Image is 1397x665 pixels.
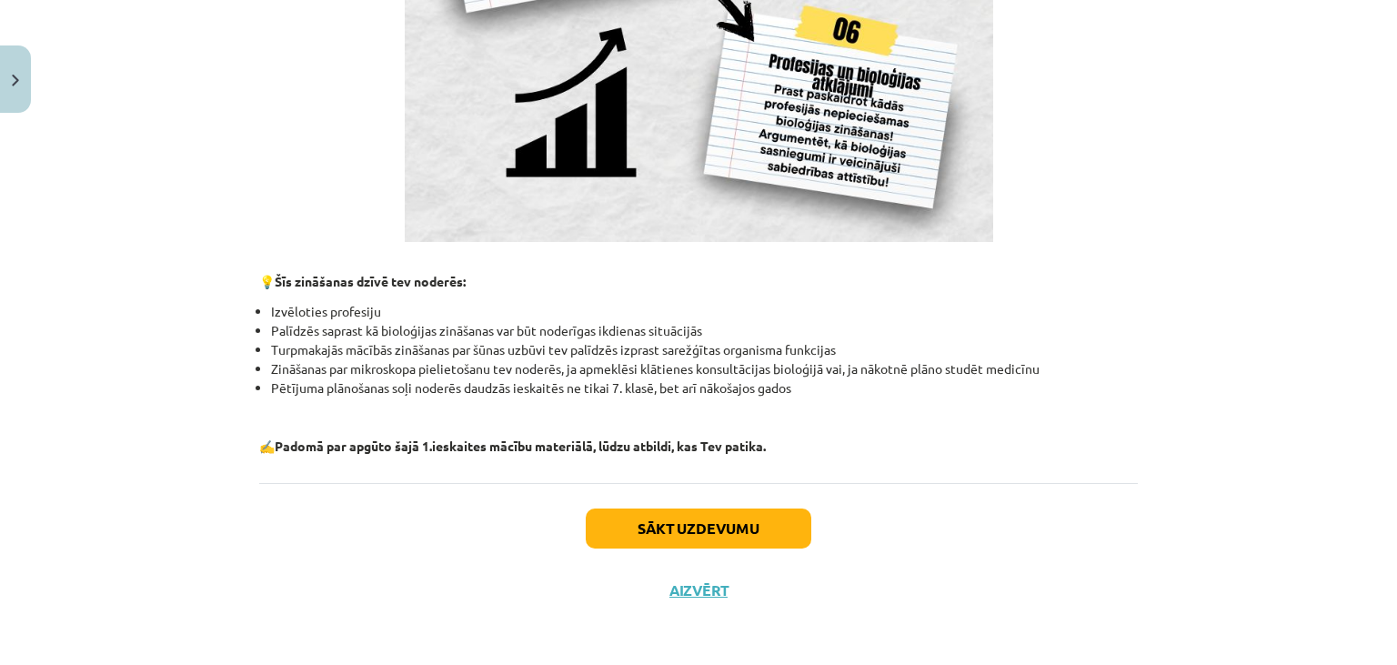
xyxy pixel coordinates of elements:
strong: ✍️Padomā par apgūto šajā 1.ieskaites mācību materiālā, lūdzu atbildi, kas Tev patika. [259,438,766,454]
button: Aizvērt [664,581,733,600]
li: Turpmakajās mācībās zināšanas par šūnas uzbūvi tev palīdzēs izprast sarežģītas organisma funkcijas [271,340,1138,359]
li: Izvēloties profesiju [271,302,1138,321]
li: Zināšanas par mikroskopa pielietošanu tev noderēs, ja apmeklēsi klātienes konsultācijas bioloģijā... [271,359,1138,378]
li: Palīdzēs saprast kā bioloģijas zināšanas var būt noderīgas ikdienas situācijās [271,321,1138,340]
b: 💡Šīs zināšanas dzīvē tev noderēs: [259,273,466,289]
img: icon-close-lesson-0947bae3869378f0d4975bcd49f059093ad1ed9edebbc8119c70593378902aed.svg [12,75,19,86]
li: Pētījuma plānošanas soļi noderēs daudzās ieskaitēs ne tikai 7. klasē, bet arī nākošajos gados [271,378,1138,398]
button: Sākt uzdevumu [586,509,811,549]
